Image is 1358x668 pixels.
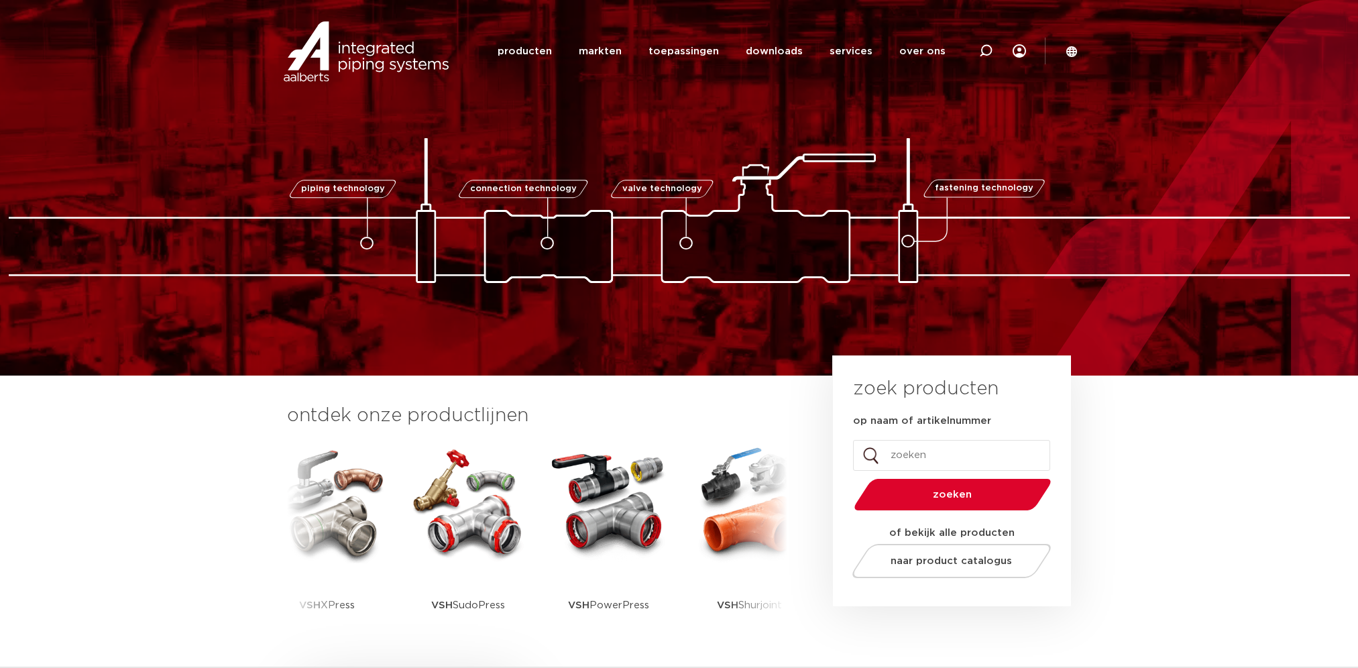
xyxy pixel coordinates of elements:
[498,25,946,77] nav: Menu
[899,25,946,77] a: over ons
[830,25,872,77] a: services
[717,600,738,610] strong: VSH
[301,184,385,193] span: piping technology
[853,440,1050,471] input: zoeken
[848,544,1054,578] a: naar product catalogus
[935,184,1033,193] span: fastening technology
[648,25,719,77] a: toepassingen
[431,563,505,647] p: SudoPress
[498,25,552,77] a: producten
[889,528,1015,538] strong: of bekijk alle producten
[853,376,999,402] h3: zoek producten
[689,443,810,647] a: VSHShurjoint
[549,443,669,647] a: VSHPowerPress
[579,25,622,77] a: markten
[889,490,1017,500] span: zoeken
[299,563,355,647] p: XPress
[267,443,388,647] a: VSHXPress
[299,600,321,610] strong: VSH
[848,478,1056,512] button: zoeken
[622,184,702,193] span: valve technology
[746,25,803,77] a: downloads
[469,184,576,193] span: connection technology
[568,563,649,647] p: PowerPress
[568,600,589,610] strong: VSH
[891,556,1012,566] span: naar product catalogus
[287,402,787,429] h3: ontdek onze productlijnen
[853,414,991,428] label: op naam of artikelnummer
[408,443,528,647] a: VSHSudoPress
[431,600,453,610] strong: VSH
[717,563,782,647] p: Shurjoint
